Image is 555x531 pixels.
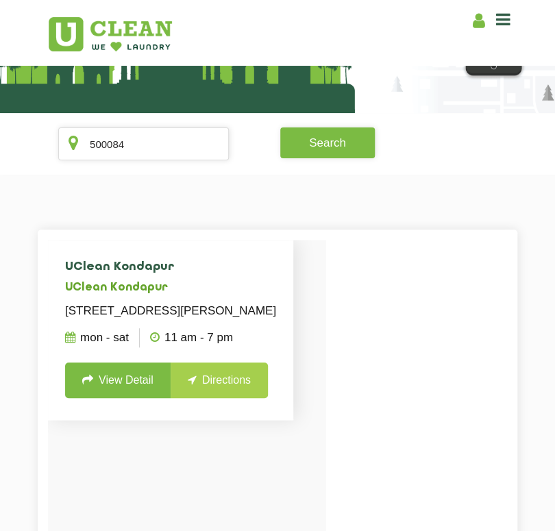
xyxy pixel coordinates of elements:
[65,362,171,398] a: View Detail
[150,328,233,347] p: 11 AM - 7 PM
[65,282,276,295] h5: UClean Kondapur
[58,127,229,160] input: Enter city/area/pin Code
[280,127,375,158] button: Search
[65,301,276,321] p: [STREET_ADDRESS][PERSON_NAME]
[65,260,276,274] h4: UClean Kondapur
[65,328,129,347] p: Mon - Sat
[49,17,172,51] img: UClean Laundry and Dry Cleaning
[171,362,268,398] a: Directions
